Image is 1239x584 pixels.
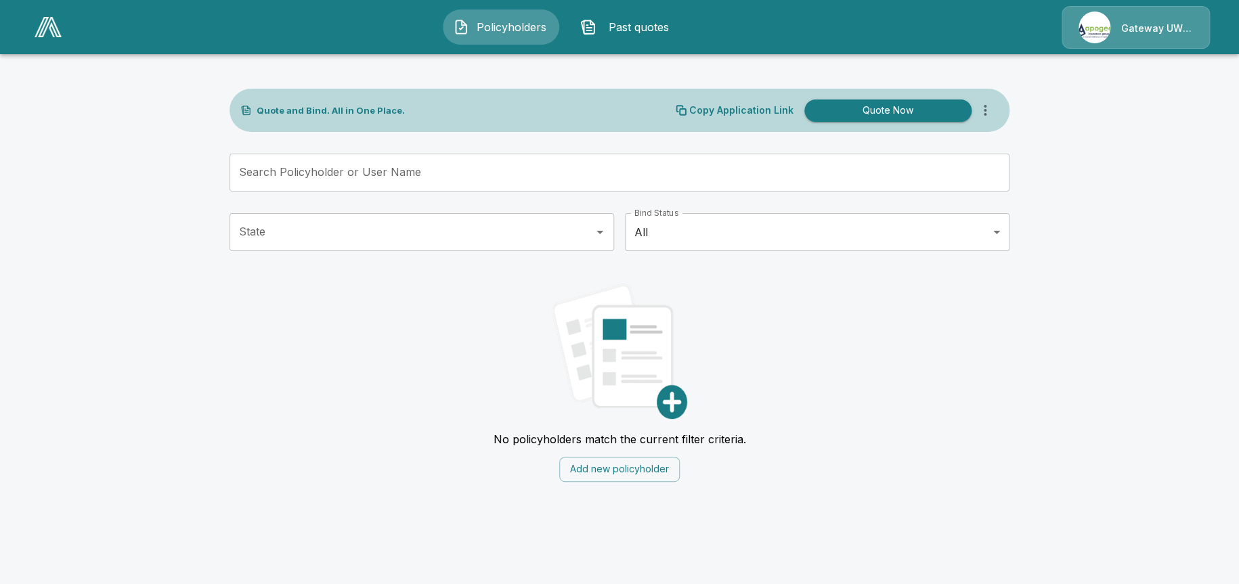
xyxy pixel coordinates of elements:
div: All [625,213,1009,251]
span: Past quotes [602,19,676,35]
label: Bind Status [634,207,678,219]
button: Past quotes IconPast quotes [570,9,687,45]
img: Past quotes Icon [580,19,596,35]
p: No policyholders match the current filter criteria. [494,432,746,446]
span: Policyholders [475,19,549,35]
button: more [972,97,999,124]
a: Quote Now [799,99,972,122]
img: AA Logo [35,17,62,37]
img: Policyholders Icon [453,19,469,35]
button: Policyholders IconPolicyholders [443,9,559,45]
p: Copy Application Link [689,106,794,115]
p: Quote and Bind. All in One Place. [257,106,405,115]
button: Add new policyholder [559,457,680,482]
a: Add new policyholder [559,462,680,475]
button: Quote Now [804,99,972,122]
button: Open [590,223,609,242]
